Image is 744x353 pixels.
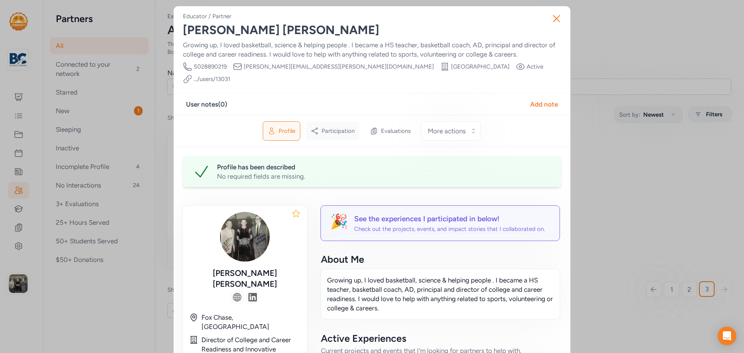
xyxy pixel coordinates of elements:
[279,127,295,135] span: Profile
[220,212,270,262] img: 5ujbmJqQLSNaKBRimvF3
[183,23,561,37] div: [PERSON_NAME] [PERSON_NAME]
[321,253,560,265] div: About Me
[421,121,481,141] button: More actions
[327,276,553,313] p: Growing up, I loved basketball, science & helping people . I became a HS teacher, basketball coac...
[330,214,348,233] div: 🎉
[183,40,561,59] div: Growing up, I loved basketball, science & helping people . I became a HS teacher, basketball coac...
[233,293,241,301] img: globe_icon_184941a031cde1.png
[217,172,552,181] div: No required fields are missing.
[201,313,301,331] div: Fox Chase, [GEOGRAPHIC_DATA]
[194,75,230,83] a: .../users/13031
[194,63,227,71] span: 5028890219
[718,327,736,345] div: Open Intercom Messenger
[381,127,411,135] span: Evaluations
[248,293,257,301] img: swAAABJdEVYdFRodW1iOjpVUkkAZmlsZTovLy4vdXBsb2Fkcy81Ni9NYjdsRk5LLzIzNjcvbGlua2VkaW5fbG9nb19pY29uXz...
[244,63,434,71] span: [PERSON_NAME][EMAIL_ADDRESS][PERSON_NAME][DOMAIN_NAME]
[451,63,510,71] span: [GEOGRAPHIC_DATA]
[530,100,558,109] div: Add note
[321,332,560,344] div: Active Experiences
[322,127,355,135] span: Participation
[189,268,301,289] div: [PERSON_NAME] [PERSON_NAME]
[183,12,231,20] div: Educator / Partner
[186,100,227,109] div: User notes ( 0 )
[354,225,545,233] div: Check out the projects, events, and impact stories that I collaborated on.
[527,63,543,71] span: Active
[428,126,466,136] span: More actions
[217,162,552,172] div: Profile has been described
[354,214,545,224] div: See the experiences I participated in below!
